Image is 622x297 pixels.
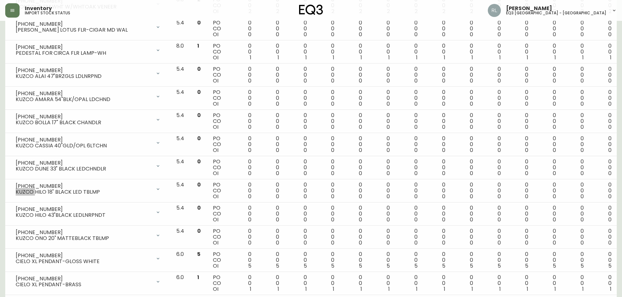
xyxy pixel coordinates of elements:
[262,66,279,84] div: 0 0
[304,170,307,177] span: 0
[333,54,334,61] span: 1
[414,31,418,38] span: 0
[16,189,152,195] div: KUZCO HILO 18" BLACK LED TBLMP
[470,193,473,200] span: 0
[373,66,390,84] div: 0 0
[400,43,418,61] div: 0 0
[388,54,390,61] span: 1
[539,112,556,130] div: 0 0
[484,89,501,107] div: 0 0
[317,159,334,176] div: 0 0
[213,66,224,84] div: PO CO
[428,136,445,153] div: 0 0
[442,170,445,177] span: 0
[16,73,152,79] div: KUZCO ALAI 47"BRZGLS LDLNRPND
[373,20,390,37] div: 0 0
[10,159,166,173] div: [PHONE_NUMBER]KUZCO DUNE 33" BLACK LEDCHNDLR
[608,170,612,177] span: 0
[414,100,418,108] span: 0
[539,43,556,61] div: 0 0
[16,114,152,120] div: [PHONE_NUMBER]
[331,100,334,108] span: 0
[581,146,584,154] span: 0
[414,146,418,154] span: 0
[594,66,612,84] div: 0 0
[345,43,362,61] div: 0 0
[373,136,390,153] div: 0 0
[171,64,192,87] td: 5.4
[234,182,251,200] div: 0 0
[16,21,152,27] div: [PHONE_NUMBER]
[276,170,279,177] span: 0
[276,193,279,200] span: 0
[10,43,166,57] div: [PHONE_NUMBER]PEDESTAL FOR CIRCA FLR LAMP-WH
[498,31,501,38] span: 0
[498,77,501,84] span: 0
[197,204,201,212] span: 0
[248,123,251,131] span: 0
[197,181,201,188] span: 0
[428,66,445,84] div: 0 0
[276,100,279,108] span: 0
[262,136,279,153] div: 0 0
[250,54,251,61] span: 1
[262,89,279,107] div: 0 0
[525,193,528,200] span: 0
[387,77,390,84] span: 0
[428,182,445,200] div: 0 0
[16,230,152,235] div: [PHONE_NUMBER]
[345,159,362,176] div: 0 0
[317,136,334,153] div: 0 0
[234,43,251,61] div: 0 0
[359,77,362,84] span: 0
[262,20,279,37] div: 0 0
[317,66,334,84] div: 0 0
[554,54,556,61] span: 1
[16,160,152,166] div: [PHONE_NUMBER]
[456,136,473,153] div: 0 0
[608,100,612,108] span: 0
[317,182,334,200] div: 0 0
[10,112,166,127] div: [PHONE_NUMBER]KUZCO BOLLA 17" BLACK CHANDLR
[414,170,418,177] span: 0
[359,193,362,200] span: 0
[498,193,501,200] span: 0
[248,193,251,200] span: 0
[359,146,362,154] span: 0
[290,20,307,37] div: 0 0
[234,66,251,84] div: 0 0
[506,11,606,15] h5: eq3 [GEOGRAPHIC_DATA] - [GEOGRAPHIC_DATA]
[10,275,166,289] div: [PHONE_NUMBER]CIELO XL PENDANT-BRASS
[608,77,612,84] span: 0
[359,123,362,131] span: 0
[608,31,612,38] span: 0
[248,31,251,38] span: 0
[262,159,279,176] div: 0 0
[566,136,584,153] div: 0 0
[387,31,390,38] span: 0
[484,182,501,200] div: 0 0
[171,133,192,156] td: 5.4
[213,77,218,84] span: OI
[484,136,501,153] div: 0 0
[10,228,166,243] div: [PHONE_NUMBER]KUZCO ONO 20" MATTEBLACK TBLMP
[304,100,307,108] span: 0
[470,123,473,131] span: 0
[317,20,334,37] div: 0 0
[16,91,152,97] div: [PHONE_NUMBER]
[16,253,152,259] div: [PHONE_NUMBER]
[539,159,556,176] div: 0 0
[488,4,501,17] img: 91cc3602ba8cb70ae1ccf1ad2913f397
[276,31,279,38] span: 0
[234,112,251,130] div: 0 0
[553,193,556,200] span: 0
[387,100,390,108] span: 0
[539,66,556,84] div: 0 0
[525,77,528,84] span: 0
[416,54,418,61] span: 1
[276,146,279,154] span: 0
[359,170,362,177] span: 0
[213,112,224,130] div: PO CO
[345,112,362,130] div: 0 0
[290,136,307,153] div: 0 0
